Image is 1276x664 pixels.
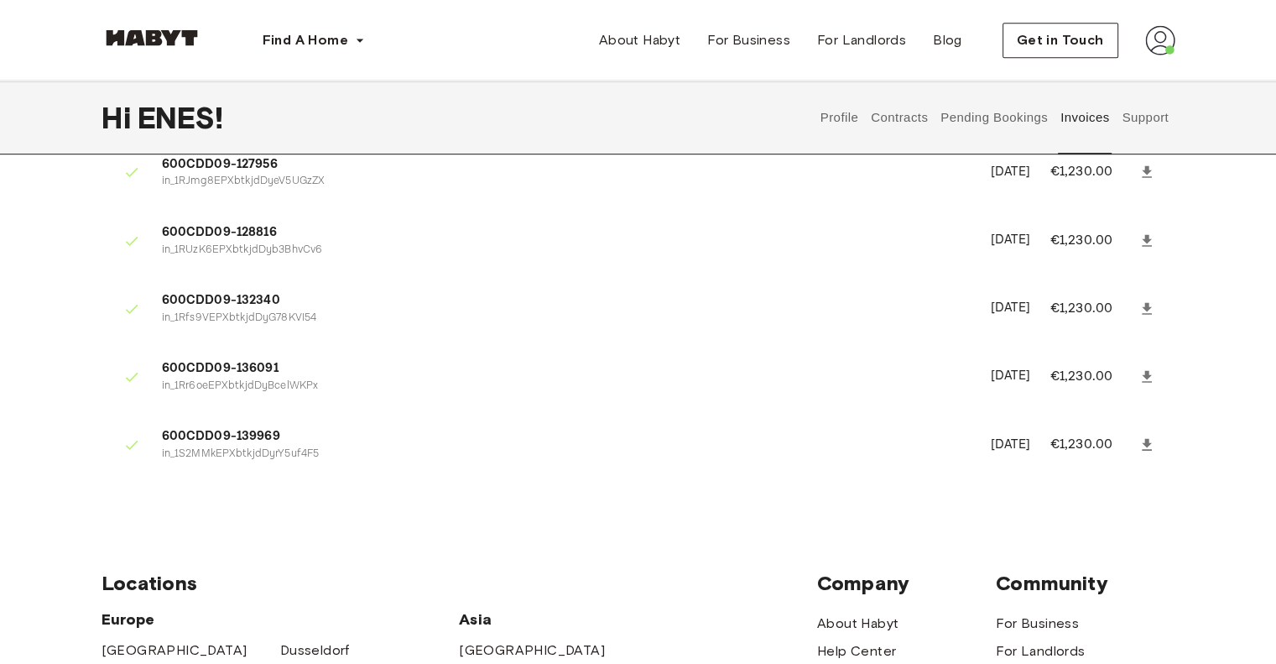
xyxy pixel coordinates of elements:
span: 600CDD09-127956 [162,155,971,175]
span: 600CDD09-136091 [162,359,971,379]
div: user profile tabs [814,81,1174,154]
span: Europe [102,609,460,630]
span: 600CDD09-128816 [162,223,971,243]
span: Hi [102,100,138,135]
img: Habyt [102,29,202,46]
p: in_1Rr6oeEPXbtkjdDyBcelWKPx [162,379,971,395]
span: 600CDD09-132340 [162,291,971,311]
p: [DATE] [991,367,1030,386]
button: Invoices [1058,81,1111,154]
span: Community [996,571,1174,596]
a: Dusseldorf [280,640,350,661]
a: Help Center [817,641,896,661]
p: €1,230.00 [1050,162,1135,182]
span: About Habyt [599,30,680,50]
span: Find A Home [263,30,348,50]
p: €1,230.00 [1050,367,1135,387]
p: in_1Rfs9VEPXbtkjdDyG78KVI54 [162,311,971,327]
button: Profile [818,81,861,154]
p: [DATE] [991,231,1030,250]
span: Locations [102,571,817,596]
button: Find A Home [249,24,378,57]
button: Pending Bookings [939,81,1050,154]
button: Get in Touch [1003,23,1118,58]
span: ENES ! [138,100,224,135]
span: Asia [459,609,638,630]
a: For Business [694,24,804,57]
span: Get in Touch [1017,30,1104,50]
img: avatar [1145,25,1175,55]
a: [GEOGRAPHIC_DATA] [102,640,247,661]
span: Company [817,571,996,596]
p: in_1RJmg8EPXbtkjdDyeV5UGzZX [162,174,971,190]
a: About Habyt [586,24,694,57]
p: [DATE] [991,163,1030,182]
button: Contracts [869,81,930,154]
p: [DATE] [991,436,1030,455]
p: in_1S2MMkEPXbtkjdDyrY5uf4F5 [162,447,971,463]
a: [GEOGRAPHIC_DATA] [459,640,605,661]
p: in_1RUzK6EPXbtkjdDyb3BhvCv6 [162,243,971,259]
span: Blog [933,30,962,50]
p: €1,230.00 [1050,435,1135,455]
button: Support [1120,81,1171,154]
span: For Business [707,30,790,50]
span: For Landlords [817,30,906,50]
a: About Habyt [817,614,898,634]
a: For Business [996,614,1079,634]
a: Blog [919,24,976,57]
p: €1,230.00 [1050,299,1135,319]
span: 600CDD09-139969 [162,427,971,447]
a: For Landlords [804,24,919,57]
a: For Landlords [996,641,1085,661]
p: €1,230.00 [1050,231,1135,251]
p: [DATE] [991,299,1030,318]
